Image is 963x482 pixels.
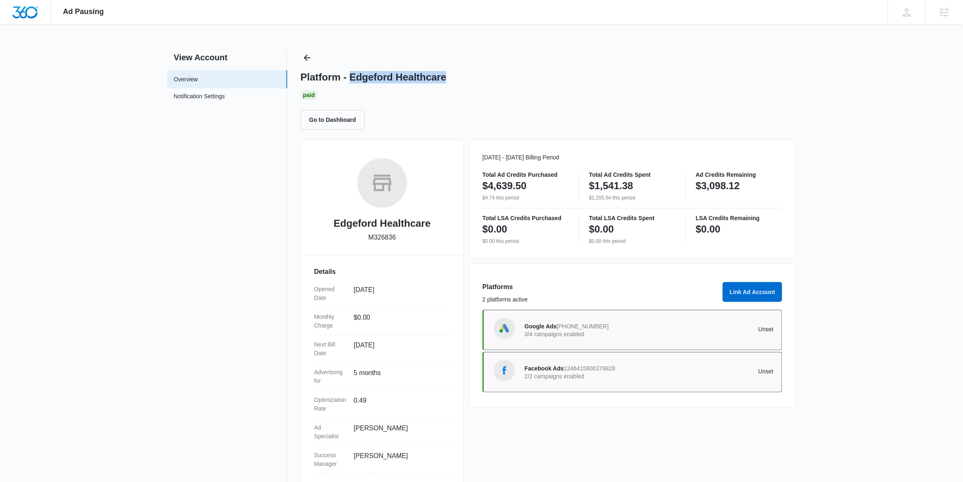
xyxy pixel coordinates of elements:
[649,368,774,374] p: Unset
[354,423,444,441] dd: [PERSON_NAME]
[174,75,198,84] a: Overview
[589,237,675,245] p: $0.00 this period
[300,116,370,123] a: Go to Dashboard
[589,215,675,221] p: Total LSA Credits Spent
[525,365,564,372] span: Facebook Ads
[314,267,450,277] h3: Details
[314,446,450,474] div: Success Manager[PERSON_NAME]
[314,308,450,335] div: Monthly Charge$0.00
[369,233,396,242] p: M326836
[483,237,569,245] p: $0.00 this period
[354,340,444,358] dd: [DATE]
[483,310,782,350] a: Google AdsGoogle Ads[PHONE_NUMBER]3/4 campaigns enabledUnset
[354,285,444,302] dd: [DATE]
[314,451,347,468] dt: Success Manager
[696,215,782,221] p: LSA Credits Remaining
[314,423,347,441] dt: Ad Specialist
[525,331,649,337] p: 3/4 campaigns enabled
[483,153,782,162] p: [DATE] - [DATE] Billing Period
[589,223,614,236] p: $0.00
[483,223,507,236] p: $0.00
[167,51,287,64] h2: View Account
[314,285,347,302] dt: Opened Date
[696,172,782,178] p: Ad Credits Remaining
[314,391,450,418] div: Optimization Rate0.49
[498,364,511,377] img: Facebook Ads
[314,340,347,358] dt: Next Bill Date
[300,110,365,130] button: Go to Dashboard
[589,179,633,192] p: $1,541.38
[498,322,511,335] img: Google Ads
[483,352,782,392] a: Facebook AdsFacebook Ads12464158003768282/2 campaigns enabledUnset
[314,368,347,385] dt: Advertising for
[300,90,317,100] div: Paid
[723,282,782,302] button: Link Ad Account
[174,92,225,103] a: Notification Settings
[354,368,444,385] dd: 5 months
[483,295,718,304] p: 2 platforms active
[314,418,450,446] div: Ad Specialist[PERSON_NAME]
[696,223,721,236] p: $0.00
[314,363,450,391] div: Advertising for5 months
[696,179,740,192] p: $3,098.12
[300,71,446,83] h1: Platform - Edgeford Healthcare
[483,172,569,178] p: Total Ad Credits Purchased
[314,313,347,330] dt: Monthly Charge
[649,326,774,332] p: Unset
[63,7,104,16] span: Ad Pausing
[483,179,527,192] p: $4,639.50
[483,215,569,221] p: Total LSA Credits Purchased
[334,216,431,231] h2: Edgeford Healthcare
[525,373,649,379] p: 2/2 campaigns enabled
[483,194,569,202] p: $4.74 this period
[589,172,675,178] p: Total Ad Credits Spent
[483,282,718,292] h3: Platforms
[354,313,444,330] dd: $0.00
[525,323,557,330] span: Google Ads
[589,194,675,202] p: $1,205.54 this period
[354,451,444,468] dd: [PERSON_NAME]
[557,323,609,330] span: [PHONE_NUMBER]
[300,51,314,64] button: Back
[564,365,615,372] span: 1246415800376828
[314,335,450,363] div: Next Bill Date[DATE]
[354,396,444,413] dd: 0.49
[314,280,450,308] div: Opened Date[DATE]
[314,396,347,413] dt: Optimization Rate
